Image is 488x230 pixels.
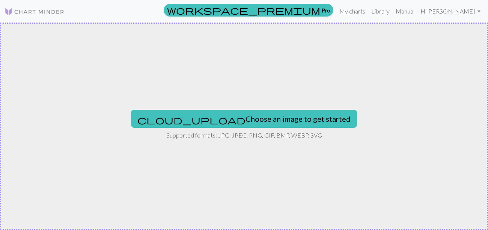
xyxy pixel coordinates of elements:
[5,7,65,16] img: Logo
[131,110,357,128] button: Choose an image to get started
[368,4,393,19] a: Library
[167,5,320,15] span: workspace_premium
[417,4,483,19] a: Hi[PERSON_NAME]
[393,4,417,19] a: Manual
[336,4,368,19] a: My charts
[137,115,246,125] span: cloud_upload
[164,4,333,17] a: Pro
[166,131,322,140] p: Supported formats: JPG, JPEG, PNG, GIF, BMP, WEBP, SVG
